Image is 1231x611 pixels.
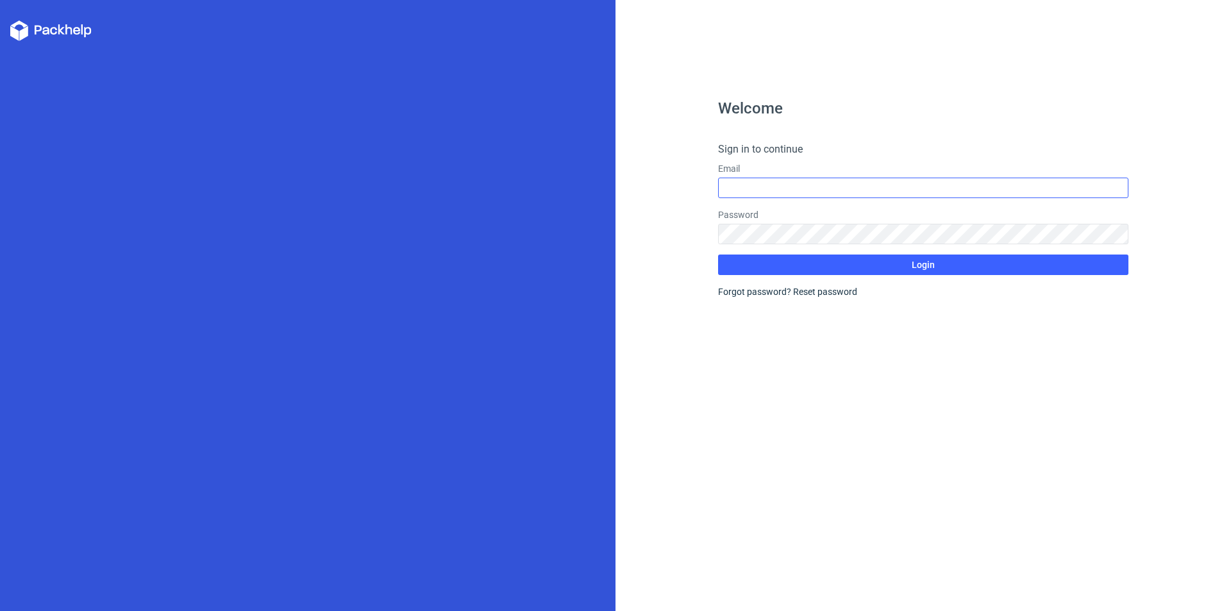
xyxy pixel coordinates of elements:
[718,285,1128,298] div: Forgot password?
[718,208,1128,221] label: Password
[718,162,1128,175] label: Email
[718,101,1128,116] h1: Welcome
[718,142,1128,157] h4: Sign in to continue
[793,287,857,297] a: Reset password
[912,260,935,269] span: Login
[718,255,1128,275] button: Login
